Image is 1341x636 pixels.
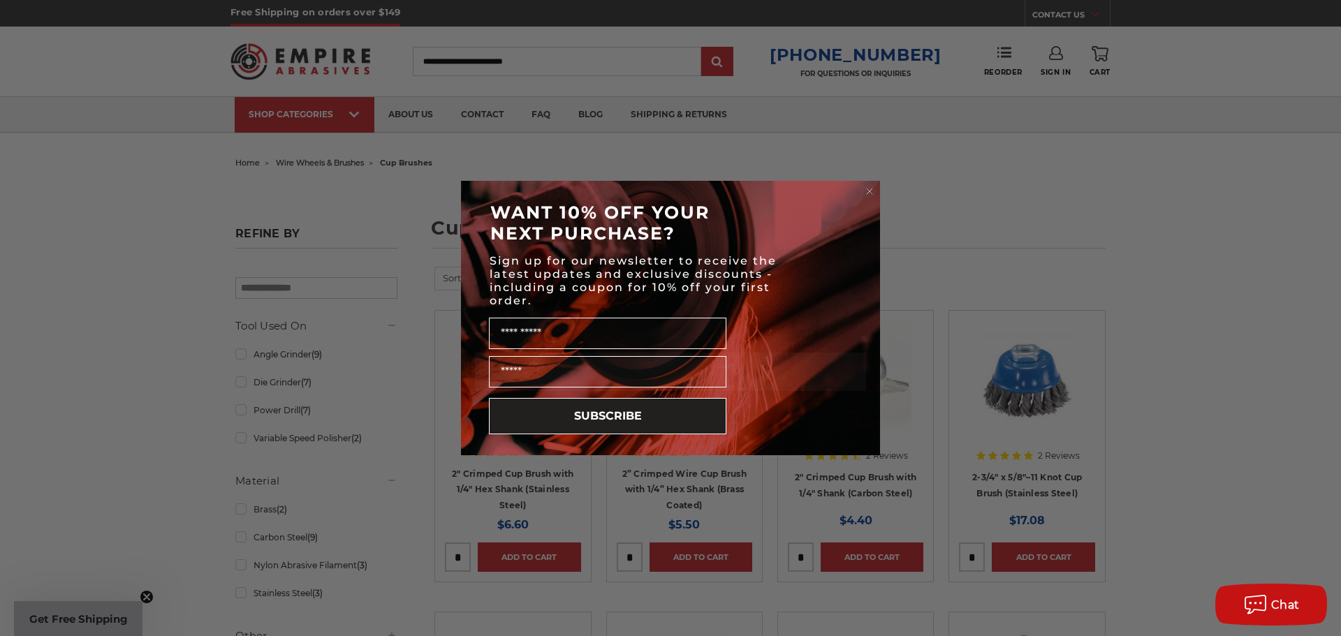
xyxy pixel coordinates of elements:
[490,254,777,307] span: Sign up for our newsletter to receive the latest updates and exclusive discounts - including a co...
[1215,584,1327,626] button: Chat
[863,184,877,198] button: Close dialog
[489,356,726,387] input: Email
[490,202,710,244] span: WANT 10% OFF YOUR NEXT PURCHASE?
[489,398,726,434] button: SUBSCRIBE
[1271,598,1300,612] span: Chat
